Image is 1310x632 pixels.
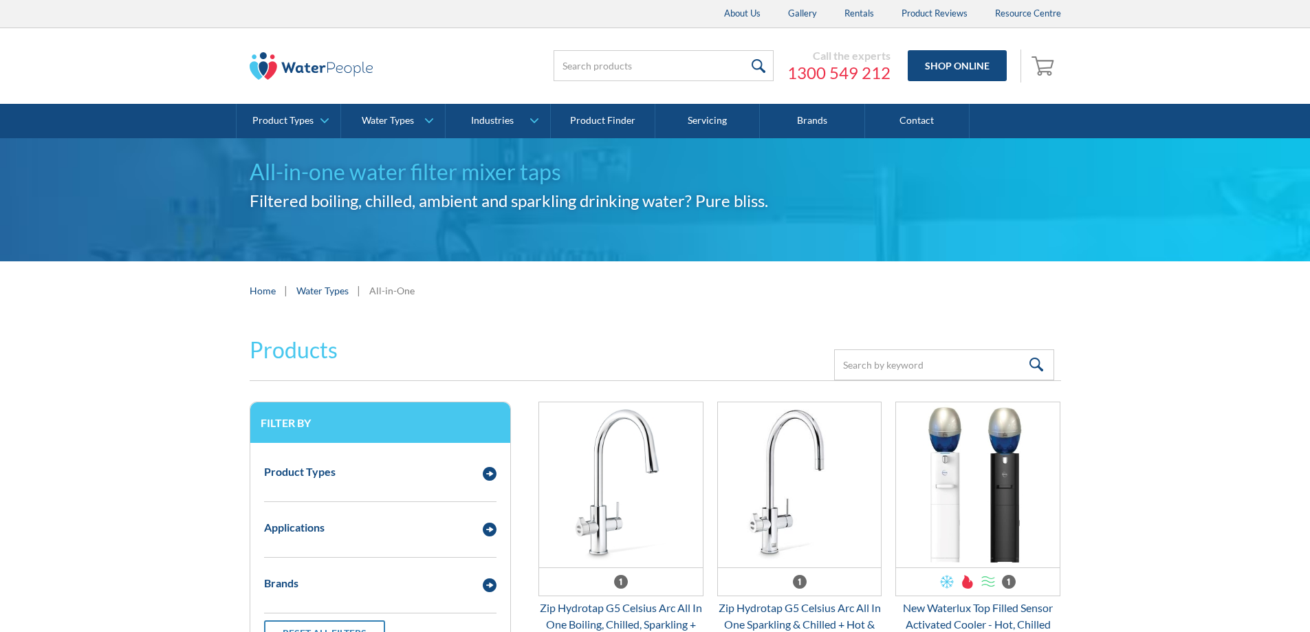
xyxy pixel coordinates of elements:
[341,104,445,138] a: Water Types
[1031,54,1058,76] img: shopping cart
[1028,50,1061,83] a: Open cart
[356,282,362,298] div: |
[554,50,774,81] input: Search products
[551,104,655,138] a: Product Finder
[760,104,864,138] a: Brands
[471,115,514,127] div: Industries
[264,464,336,480] div: Product Types
[250,283,276,298] a: Home
[250,52,373,80] img: The Water People
[250,188,1061,213] h2: Filtered boiling, chilled, ambient and sparkling drinking water? Pure bliss.
[264,575,298,591] div: Brands
[237,104,340,138] a: Product Types
[787,49,891,63] div: Call the experts
[252,115,314,127] div: Product Types
[362,115,414,127] div: Water Types
[250,334,338,367] h2: Products
[283,282,290,298] div: |
[834,349,1054,380] input: Search by keyword
[250,155,1061,188] h1: All-in-one water filter mixer taps
[539,402,703,567] img: Zip Hydrotap G5 Celsius Arc All In One Boiling, Chilled, Sparkling + Hot & Cold Mains (Residential)
[261,416,500,429] h3: Filter by
[787,63,891,83] a: 1300 549 212
[369,283,415,298] div: All-in-One
[446,104,549,138] a: Industries
[718,402,882,567] img: Zip Hydrotap G5 Celsius Arc All In One Sparkling & Chilled + Hot & Cold Mains (Residential)
[908,50,1007,81] a: Shop Online
[896,402,1060,567] img: New Waterlux Top Filled Sensor Activated Cooler - Hot, Chilled and Ambient B28
[264,519,325,536] div: Applications
[865,104,970,138] a: Contact
[655,104,760,138] a: Servicing
[296,283,349,298] a: Water Types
